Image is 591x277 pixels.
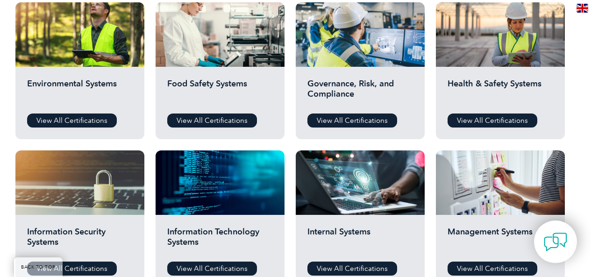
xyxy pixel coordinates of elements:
a: View All Certifications [448,262,537,276]
a: View All Certifications [167,114,257,128]
a: View All Certifications [167,262,257,276]
h2: Health & Safety Systems [448,78,553,107]
h2: Information Technology Systems [167,227,273,255]
a: View All Certifications [307,262,397,276]
a: View All Certifications [307,114,397,128]
h2: Information Security Systems [27,227,133,255]
h2: Environmental Systems [27,78,133,107]
h2: Food Safety Systems [167,78,273,107]
img: contact-chat.png [544,230,567,254]
a: View All Certifications [27,114,117,128]
img: en [577,4,588,13]
h2: Governance, Risk, and Compliance [307,78,413,107]
a: View All Certifications [27,262,117,276]
a: BACK TO TOP [14,257,63,277]
h2: Internal Systems [307,227,413,255]
h2: Management Systems [448,227,553,255]
a: View All Certifications [448,114,537,128]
